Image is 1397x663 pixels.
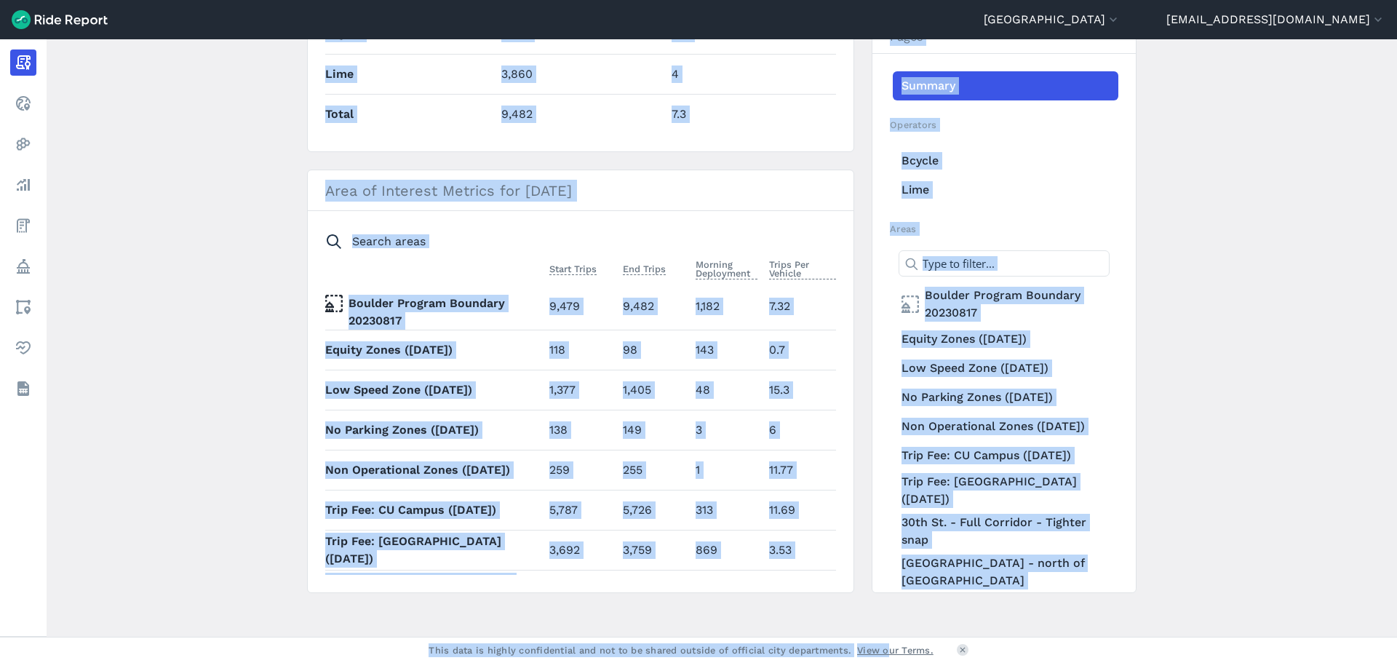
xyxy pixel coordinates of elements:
th: Boulder Program Boundary 20230817 [325,295,544,330]
button: [EMAIL_ADDRESS][DOMAIN_NAME] [1166,11,1385,28]
td: 1 [690,450,763,491]
td: 3.18 [763,571,837,611]
td: 15.3 [763,370,837,410]
td: 1,377 [544,370,617,410]
td: 0.7 [763,330,837,370]
td: 531 [544,571,617,611]
a: Trip Fee: [GEOGRAPHIC_DATA] ([DATE]) [893,470,1118,511]
td: 149 [617,410,690,450]
td: 3 [690,410,763,450]
td: 869 [690,531,763,571]
button: [GEOGRAPHIC_DATA] [984,11,1121,28]
td: 9,482 [495,94,666,134]
th: Trip Fee: [GEOGRAPHIC_DATA] ([DATE]) [325,531,544,571]
td: 133 [690,571,763,611]
span: Morning Deployment [696,256,757,279]
th: Low Speed Zone ([DATE]) [325,370,544,410]
td: 1,405 [617,370,690,410]
button: End Trips [623,261,666,278]
a: Heatmaps [10,131,36,157]
a: Datasets [10,376,36,402]
button: Start Trips [549,261,597,278]
th: No Parking Zones ([DATE]) [325,410,544,450]
td: 3,860 [495,54,666,94]
td: 1,182 [690,283,763,330]
th: Non Operational Zones ([DATE]) [325,450,544,491]
td: 118 [544,330,617,370]
td: 138 [544,410,617,450]
a: Lime [893,175,1118,205]
td: 5,787 [544,491,617,531]
a: Bcycle [893,146,1118,175]
button: Trips Per Vehicle [769,256,837,282]
h2: Operators [890,118,1118,132]
th: Lime [325,54,495,94]
span: End Trips [623,261,666,275]
h2: Areas [890,222,1118,236]
a: Policy [10,253,36,279]
td: 259 [544,450,617,491]
td: 313 [690,491,763,531]
h3: Area of Interest Metrics for [DATE] [308,170,853,211]
td: 48 [690,370,763,410]
th: 30th St. - Full Corridor - Tighter snap [325,571,544,611]
td: 9,482 [617,283,690,330]
button: Morning Deployment [696,256,757,282]
a: No Parking Zones ([DATE]) [893,383,1118,412]
a: View our Terms. [857,643,934,657]
th: Total [325,94,495,134]
td: 255 [617,450,690,491]
input: Type to filter... [899,250,1110,277]
a: Trip Fee: CU Campus ([DATE]) [893,441,1118,470]
td: 520 [617,571,690,611]
span: Start Trips [549,261,597,275]
td: 6 [763,410,837,450]
td: 4 [666,54,836,94]
input: Search areas [317,229,827,255]
a: Summary [893,71,1118,100]
td: 98 [617,330,690,370]
a: Health [10,335,36,361]
td: 3.53 [763,531,837,571]
a: Fees [10,213,36,239]
td: 143 [690,330,763,370]
span: Trips Per Vehicle [769,256,837,279]
a: Realtime [10,90,36,116]
a: Non Operational Zones ([DATE]) [893,412,1118,441]
a: Analyze [10,172,36,198]
a: [GEOGRAPHIC_DATA] - north of [GEOGRAPHIC_DATA] [893,552,1118,592]
td: 9,479 [544,283,617,330]
th: Trip Fee: CU Campus ([DATE]) [325,491,544,531]
a: Report [10,49,36,76]
td: 7.32 [763,283,837,330]
td: 3,692 [544,531,617,571]
a: Areas [10,294,36,320]
img: Ride Report [12,10,108,29]
td: 7.3 [666,94,836,134]
td: 11.69 [763,491,837,531]
td: 3,759 [617,531,690,571]
a: Boulder Program Boundary 20230817 [893,284,1118,325]
td: 11.77 [763,450,837,491]
td: 5,726 [617,491,690,531]
a: 30th St. - Full Corridor - Tighter snap [893,511,1118,552]
a: Low Speed Zone ([DATE]) [893,354,1118,383]
a: Equity Zones ([DATE]) [893,325,1118,354]
th: Equity Zones ([DATE]) [325,330,544,370]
